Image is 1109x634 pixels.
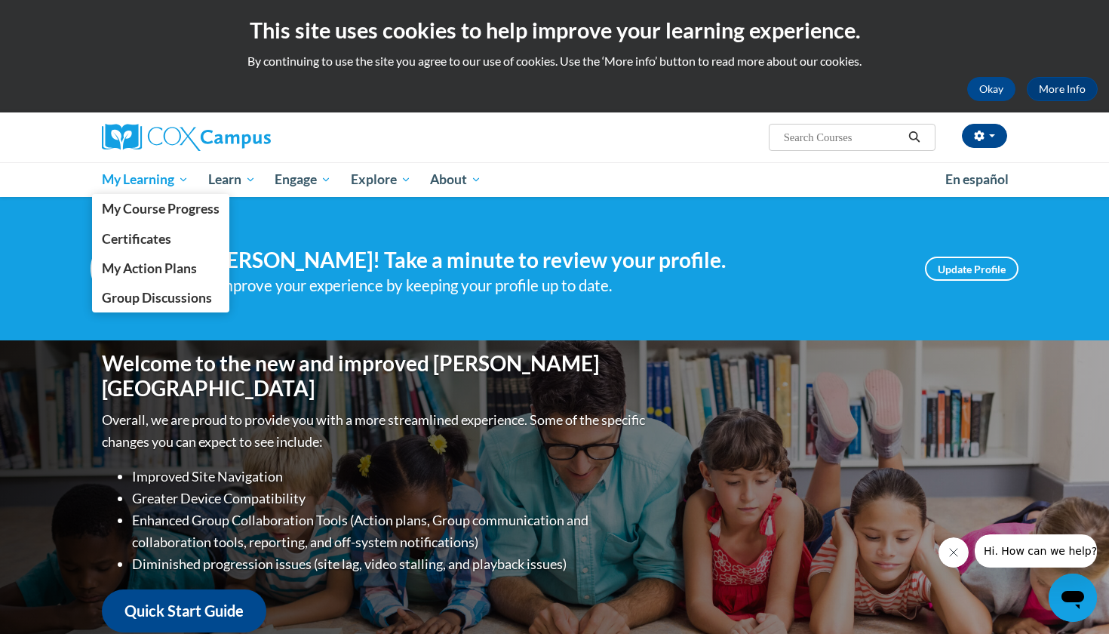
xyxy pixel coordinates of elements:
[132,466,649,488] li: Improved Site Navigation
[11,15,1098,45] h2: This site uses cookies to help improve your learning experience.
[102,589,266,632] a: Quick Start Guide
[92,254,229,283] a: My Action Plans
[275,171,331,189] span: Engage
[181,273,902,298] div: Help improve your experience by keeping your profile up to date.
[79,162,1030,197] div: Main menu
[92,194,229,223] a: My Course Progress
[91,235,158,303] img: Profile Image
[1027,77,1098,101] a: More Info
[102,124,271,151] img: Cox Campus
[421,162,492,197] a: About
[102,409,649,453] p: Overall, we are proud to provide you with a more streamlined experience. Some of the specific cha...
[132,509,649,553] li: Enhanced Group Collaboration Tools (Action plans, Group communication and collaboration tools, re...
[102,231,171,247] span: Certificates
[1049,574,1097,622] iframe: Button to launch messaging window
[351,171,411,189] span: Explore
[782,128,903,146] input: Search Courses
[208,171,256,189] span: Learn
[935,164,1018,195] a: En español
[430,171,481,189] span: About
[102,201,220,217] span: My Course Progress
[341,162,421,197] a: Explore
[102,171,189,189] span: My Learning
[11,53,1098,69] p: By continuing to use the site you agree to our use of cookies. Use the ‘More info’ button to read...
[102,260,197,276] span: My Action Plans
[939,537,969,568] iframe: Close message
[925,257,1018,281] a: Update Profile
[265,162,341,197] a: Engage
[945,171,1009,187] span: En español
[132,488,649,509] li: Greater Device Compatibility
[92,283,229,312] a: Group Discussions
[132,553,649,575] li: Diminished progression issues (site lag, video stalling, and playback issues)
[102,290,212,306] span: Group Discussions
[967,77,1015,101] button: Okay
[181,248,902,273] h4: Hi [PERSON_NAME]! Take a minute to review your profile.
[92,162,198,197] a: My Learning
[102,124,389,151] a: Cox Campus
[102,351,649,402] h1: Welcome to the new and improved [PERSON_NAME][GEOGRAPHIC_DATA]
[962,124,1007,148] button: Account Settings
[903,128,926,146] button: Search
[92,224,229,254] a: Certificates
[198,162,266,197] a: Learn
[975,534,1097,568] iframe: Message from company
